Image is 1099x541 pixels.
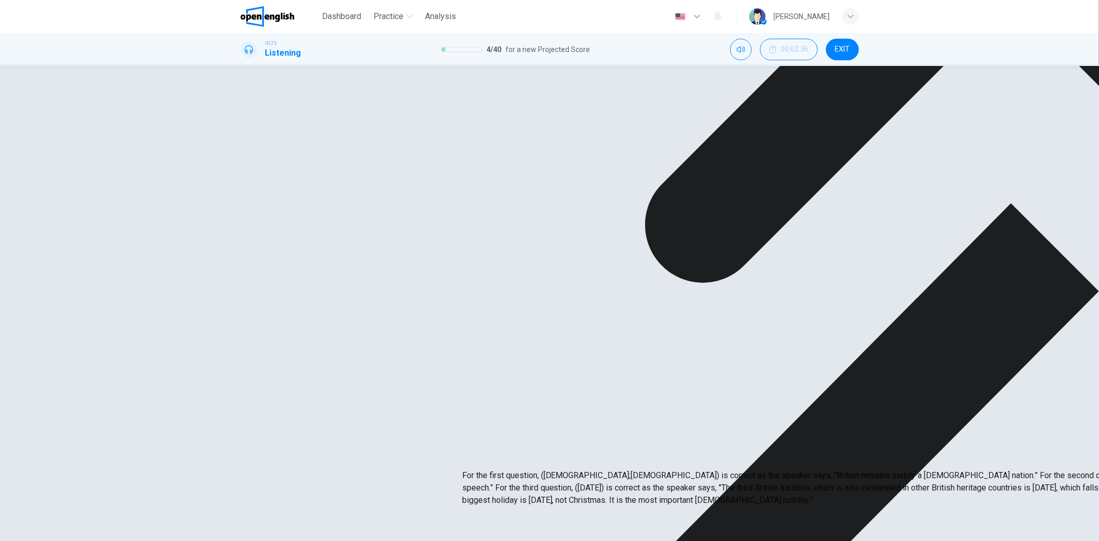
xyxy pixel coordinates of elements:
span: Dashboard [322,10,361,23]
img: Profile picture [749,8,766,25]
span: IELTS [265,40,277,47]
span: Analysis [425,10,456,23]
span: 4 / 40 [486,43,501,56]
div: [PERSON_NAME] [774,10,830,23]
span: Practice [374,10,403,23]
h1: Listening [265,47,301,59]
img: en [674,13,687,21]
span: for a new Projected Score [505,43,590,56]
span: EXIT [835,45,850,54]
img: OpenEnglish logo [241,6,295,27]
div: Hide [760,39,818,60]
div: Mute [730,39,752,60]
span: 00:02:36 [781,45,809,54]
